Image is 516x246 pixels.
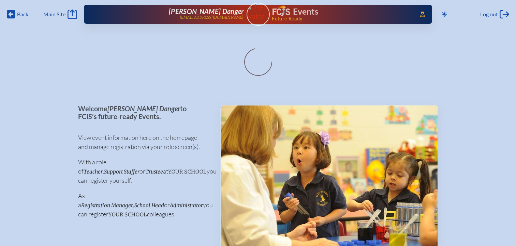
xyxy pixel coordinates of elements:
p: View event information here on the homepage and manage registration via your role screen(s). [78,133,209,151]
span: Log out [480,11,498,18]
span: [PERSON_NAME] Danger [169,7,244,15]
p: [EMAIL_ADDRESS][DOMAIN_NAME] [180,15,244,20]
p: Welcome to FCIS’s future-ready Events. [78,105,209,120]
p: As a , or you can register colleagues. [78,191,209,219]
span: [PERSON_NAME] Danger [107,104,180,113]
span: Administrator [170,202,203,209]
p: With a role of , or at you can register yourself. [78,158,209,185]
div: FCIS Events — Future ready [272,5,411,21]
span: Trustee [145,168,163,175]
span: Registration Manager [81,202,133,209]
span: Future Ready [272,16,410,21]
span: Main Site [43,11,65,18]
span: School Head [134,202,164,209]
a: User Avatar [247,3,270,26]
span: your school [168,168,207,175]
span: Teacher [84,168,103,175]
a: Main Site [43,10,77,19]
img: User Avatar [244,2,272,20]
span: Back [17,11,28,18]
span: your school [108,211,147,218]
a: [PERSON_NAME] Danger[EMAIL_ADDRESS][DOMAIN_NAME] [106,7,244,21]
span: Support Staffer [104,168,139,175]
